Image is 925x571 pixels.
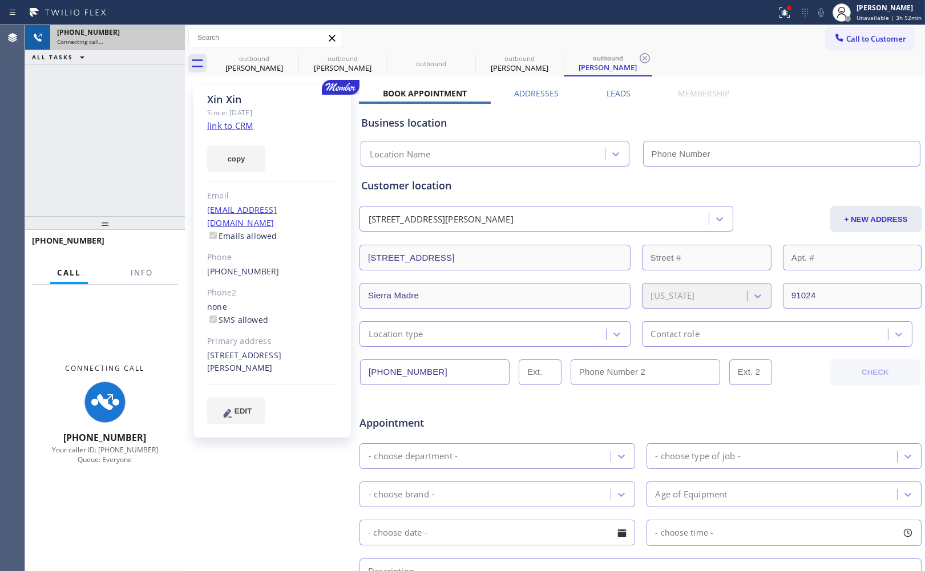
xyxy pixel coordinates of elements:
[383,88,467,99] label: Book Appointment
[207,398,265,424] button: EDIT
[369,327,423,341] div: Location type
[857,14,922,22] span: Unavailable | 3h 52min
[300,51,386,76] div: Xin Xin
[361,178,920,193] div: Customer location
[300,54,386,63] div: outbound
[783,283,922,309] input: ZIP
[360,415,546,431] span: Appointment
[656,449,741,463] div: - choose type of job -
[235,407,252,415] span: EDIT
[207,204,277,228] a: [EMAIL_ADDRESS][DOMAIN_NAME]
[514,88,559,99] label: Addresses
[207,301,338,327] div: none
[369,449,458,463] div: - choose department -
[846,34,906,44] span: Call to Customer
[207,189,338,203] div: Email
[607,88,631,99] label: Leads
[565,51,651,75] div: Xin Xin
[57,38,103,46] span: Connecting call…
[360,520,635,545] input: - choose date -
[209,315,217,323] input: SMS allowed
[826,28,914,50] button: Call to Customer
[50,262,88,284] button: Call
[25,50,96,64] button: ALL TASKS
[207,251,338,264] div: Phone
[207,266,280,277] a: [PHONE_NUMBER]
[370,148,431,161] div: Location Name
[656,527,714,538] span: - choose time -
[369,488,434,501] div: - choose brand -
[360,283,631,309] input: City
[211,51,297,76] div: Daniela Pomefil
[361,115,920,131] div: Business location
[189,29,342,47] input: Search
[642,245,771,270] input: Street #
[207,230,277,241] label: Emails allowed
[857,3,922,13] div: [PERSON_NAME]
[813,5,829,21] button: Mute
[360,359,510,385] input: Phone Number
[207,145,265,172] button: copy
[729,359,772,385] input: Ext. 2
[64,431,147,444] span: [PHONE_NUMBER]
[830,359,922,386] button: CHECK
[571,359,720,385] input: Phone Number 2
[131,268,153,278] span: Info
[207,314,268,325] label: SMS allowed
[360,245,631,270] input: Address
[565,62,651,72] div: [PERSON_NAME]
[783,245,922,270] input: Apt. #
[388,59,474,68] div: outbound
[207,93,338,106] div: Xin Xin
[565,54,651,62] div: outbound
[651,327,700,341] div: Contact role
[369,213,514,226] div: [STREET_ADDRESS][PERSON_NAME]
[300,63,386,73] div: [PERSON_NAME]
[66,363,145,373] span: Connecting Call
[656,488,728,501] div: Age of Equipment
[57,27,120,37] span: [PHONE_NUMBER]
[519,359,562,385] input: Ext.
[643,141,921,167] input: Phone Number
[830,206,922,232] button: + NEW ADDRESS
[476,63,563,73] div: [PERSON_NAME]
[678,88,729,99] label: Membership
[207,349,338,375] div: [STREET_ADDRESS][PERSON_NAME]
[211,63,297,73] div: [PERSON_NAME]
[32,53,73,61] span: ALL TASKS
[207,120,253,131] a: link to CRM
[32,235,104,246] span: [PHONE_NUMBER]
[207,106,338,119] div: Since: [DATE]
[209,232,217,239] input: Emails allowed
[476,51,563,76] div: Xin Xin
[52,445,158,464] span: Your caller ID: [PHONE_NUMBER] Queue: Everyone
[207,286,338,299] div: Phone2
[124,262,160,284] button: Info
[211,54,297,63] div: outbound
[57,268,81,278] span: Call
[476,54,563,63] div: outbound
[207,335,338,348] div: Primary address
